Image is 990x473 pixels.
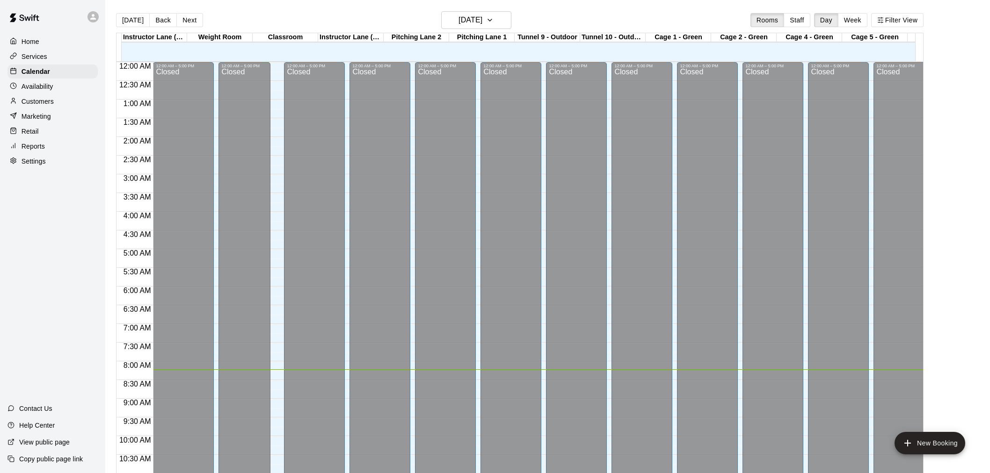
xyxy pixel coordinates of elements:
span: 12:30 AM [117,81,153,89]
p: Settings [22,157,46,166]
div: Tunnel 9 - Outdoor [515,33,580,42]
div: Instructor Lane (Cage 3) - Green [122,33,187,42]
div: 12:00 AM – 5:00 PM [549,64,604,68]
div: Cage 2 - Green [711,33,777,42]
a: Calendar [7,64,98,79]
div: Instructor Lane (Cage 8) - Outdoor [318,33,384,42]
button: Week [838,13,867,27]
div: 12:00 AM – 5:00 PM [352,64,408,68]
div: 12:00 AM – 5:00 PM [418,64,473,68]
span: 8:30 AM [121,380,153,388]
span: 2:00 AM [121,137,153,145]
p: View public page [19,437,70,447]
div: 12:00 AM – 5:00 PM [745,64,801,68]
span: 3:00 AM [121,174,153,182]
span: 7:30 AM [121,343,153,351]
span: 10:00 AM [117,436,153,444]
span: 1:30 AM [121,118,153,126]
a: Settings [7,154,98,168]
p: Services [22,52,47,61]
span: 6:30 AM [121,305,153,313]
button: Rooms [750,13,784,27]
div: Tunnel 6 - Tech [908,33,973,42]
div: Cage 4 - Green [777,33,842,42]
p: Customers [22,97,54,106]
p: Contact Us [19,404,52,413]
div: 12:00 AM – 5:00 PM [221,64,268,68]
div: 12:00 AM – 5:00 PM [156,64,211,68]
a: Home [7,35,98,49]
button: [DATE] [441,11,511,29]
span: 9:30 AM [121,417,153,425]
span: 12:00 AM [117,62,153,70]
button: Next [176,13,203,27]
div: Cage 5 - Green [842,33,908,42]
div: Pitching Lane 1 [449,33,515,42]
button: add [895,432,965,454]
span: 4:30 AM [121,230,153,238]
p: Help Center [19,421,55,430]
span: 8:00 AM [121,361,153,369]
p: Home [22,37,39,46]
div: 12:00 AM – 5:00 PM [483,64,539,68]
a: Customers [7,94,98,108]
span: 4:00 AM [121,212,153,220]
div: 12:00 AM – 5:00 PM [680,64,735,68]
span: 1:00 AM [121,100,153,107]
button: Day [814,13,838,27]
span: 10:30 AM [117,455,153,463]
p: Calendar [22,67,50,76]
div: Cage 1 - Green [646,33,711,42]
button: Filter View [871,13,924,27]
p: Marketing [22,112,51,121]
div: 12:00 AM – 5:00 PM [876,64,932,68]
h6: [DATE] [459,14,482,27]
span: 5:30 AM [121,268,153,276]
button: Back [149,13,177,27]
a: Services [7,50,98,64]
span: 3:30 AM [121,193,153,201]
div: Pitching Lane 2 [384,33,449,42]
p: Availability [22,82,53,91]
div: 12:00 AM – 5:00 PM [811,64,866,68]
p: Reports [22,142,45,151]
div: 12:00 AM – 5:00 PM [614,64,670,68]
a: Marketing [7,109,98,123]
button: Staff [784,13,810,27]
p: Copy public page link [19,454,83,464]
span: 2:30 AM [121,156,153,164]
button: [DATE] [116,13,150,27]
span: 7:00 AM [121,324,153,332]
div: Weight Room [187,33,253,42]
span: 9:00 AM [121,399,153,407]
span: 5:00 AM [121,249,153,257]
span: 6:00 AM [121,287,153,294]
a: Retail [7,124,98,138]
div: 12:00 AM – 5:00 PM [287,64,342,68]
p: Retail [22,127,39,136]
a: Reports [7,139,98,153]
div: Tunnel 10 - Outdoor [580,33,646,42]
a: Availability [7,79,98,93]
div: Classroom [253,33,318,42]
